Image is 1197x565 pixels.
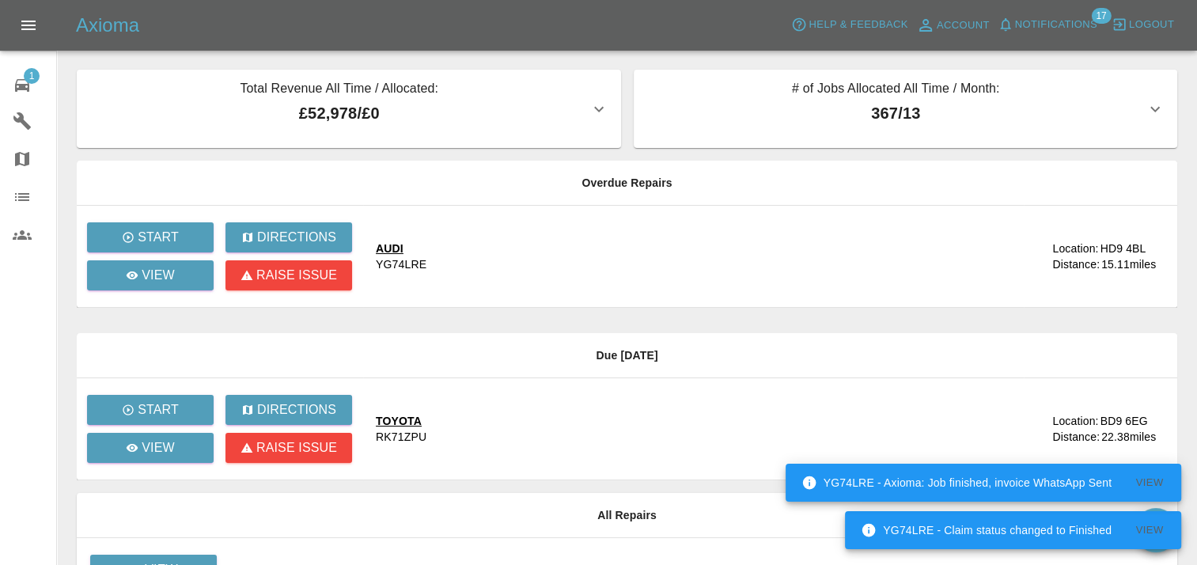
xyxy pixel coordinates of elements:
a: View [87,260,214,290]
a: Location:BD9 6EGDistance:22.38miles [1024,413,1165,445]
button: # of Jobs Allocated All Time / Month:367/13 [634,70,1178,148]
button: Raise issue [225,433,352,463]
div: HD9 4BL [1100,241,1146,256]
span: Help & Feedback [809,16,907,34]
div: TOYOTA [376,413,426,429]
h5: Axioma [76,13,139,38]
th: All Repairs [77,493,1177,538]
p: Directions [257,228,336,247]
p: Start [138,228,179,247]
p: Raise issue [256,438,337,457]
p: View [142,438,175,457]
p: Start [138,400,179,419]
a: TOYOTARK71ZPU [376,413,1011,445]
div: Distance: [1052,256,1100,272]
button: Logout [1108,13,1178,37]
div: YG74LRE - Axioma: Job finished, invoice WhatsApp Sent [801,468,1112,497]
div: 22.38 miles [1101,429,1165,445]
a: View [87,433,214,463]
div: Distance: [1052,429,1100,445]
p: # of Jobs Allocated All Time / Month: [646,79,1146,101]
button: Start [87,222,214,252]
a: AUDIYG74LRE [376,241,1011,272]
a: Account [912,13,994,38]
div: 15.11 miles [1101,256,1165,272]
button: Raise issue [225,260,352,290]
p: Directions [257,400,336,419]
span: Notifications [1015,16,1097,34]
button: View [1124,471,1175,495]
div: AUDI [376,241,426,256]
button: Notifications [994,13,1101,37]
button: Start [87,395,214,425]
span: 17 [1091,8,1111,24]
button: Help & Feedback [787,13,911,37]
button: Total Revenue All Time / Allocated:£52,978/£0 [77,70,621,148]
th: Due [DATE] [77,333,1177,378]
div: Location: [1052,413,1098,429]
p: 367 / 13 [646,101,1146,125]
p: Raise issue [256,266,337,285]
button: View [1124,518,1175,543]
div: Location: [1052,241,1098,256]
button: Directions [225,395,352,425]
span: Logout [1129,16,1174,34]
span: 1 [24,68,40,84]
a: Location:HD9 4BLDistance:15.11miles [1024,241,1165,272]
p: View [142,266,175,285]
p: £52,978 / £0 [89,101,589,125]
div: YG74LRE - Claim status changed to Finished [861,516,1112,544]
th: Overdue Repairs [77,161,1177,206]
p: Total Revenue All Time / Allocated: [89,79,589,101]
span: Account [937,17,990,35]
div: BD9 6EG [1100,413,1147,429]
div: RK71ZPU [376,429,426,445]
button: Open drawer [9,6,47,44]
button: Directions [225,222,352,252]
div: YG74LRE [376,256,426,272]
